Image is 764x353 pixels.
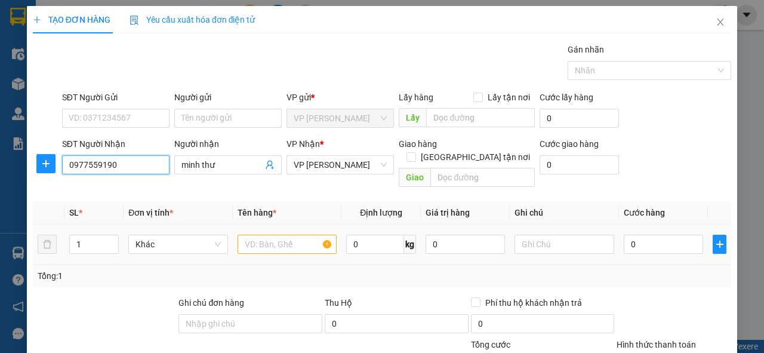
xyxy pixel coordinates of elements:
[325,298,352,308] span: Thu Hộ
[62,91,170,104] div: SĐT Người Gửi
[713,235,726,254] button: plus
[37,159,55,168] span: plus
[294,156,387,174] span: VP Trần Quốc Hoàn
[238,235,337,254] input: VD: Bàn, Ghế
[471,340,510,349] span: Tổng cước
[178,314,322,333] input: Ghi chú đơn hàng
[568,45,604,54] label: Gán nhãn
[399,139,437,149] span: Giao hàng
[294,109,387,127] span: VP Hà Huy Tập
[130,16,139,25] img: icon
[135,235,221,253] span: Khác
[713,240,726,249] span: plus
[265,160,275,170] span: user-add
[624,208,665,217] span: Cước hàng
[174,137,282,151] div: Người nhận
[704,6,737,39] button: Close
[69,208,79,217] span: SL
[399,108,426,127] span: Lấy
[540,109,619,128] input: Cước lấy hàng
[416,151,535,164] span: [GEOGRAPHIC_DATA] tận nơi
[33,16,41,24] span: plus
[286,139,320,149] span: VP Nhận
[178,298,244,308] label: Ghi chú đơn hàng
[430,168,534,187] input: Dọc đường
[426,208,470,217] span: Giá trị hàng
[426,108,534,127] input: Dọc đường
[399,93,433,102] span: Lấy hàng
[483,91,535,104] span: Lấy tận nơi
[130,15,255,24] span: Yêu cầu xuất hóa đơn điện tử
[480,296,587,309] span: Phí thu hộ khách nhận trả
[399,168,430,187] span: Giao
[38,269,296,283] div: Tổng: 1
[515,235,614,254] input: Ghi Chú
[33,15,110,24] span: TẠO ĐƠN HÀNG
[238,208,276,217] span: Tên hàng
[617,340,696,349] label: Hình thức thanh toán
[540,93,593,102] label: Cước lấy hàng
[286,91,394,104] div: VP gửi
[174,91,282,104] div: Người gửi
[62,137,170,151] div: SĐT Người Nhận
[404,235,416,254] span: kg
[426,235,505,254] input: 0
[510,201,619,225] th: Ghi chú
[540,155,619,174] input: Cước giao hàng
[36,154,56,173] button: plus
[540,139,599,149] label: Cước giao hàng
[128,208,173,217] span: Đơn vị tính
[360,208,402,217] span: Định lượng
[38,235,57,254] button: delete
[716,17,725,27] span: close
